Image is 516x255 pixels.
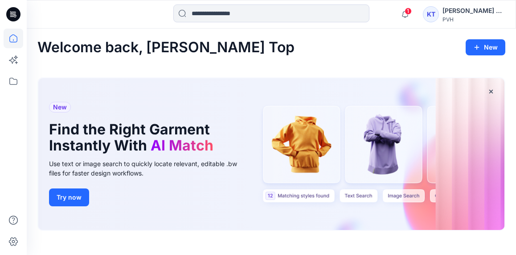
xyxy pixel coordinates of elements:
h2: Welcome back, [PERSON_NAME] Top [37,39,295,56]
button: New [466,39,505,55]
div: Use text or image search to quickly locate relevant, editable .bw files for faster design workflows. [49,159,250,178]
h1: Find the Right Garment Instantly With [49,121,236,154]
div: PVH [442,16,505,23]
span: 1 [405,8,412,15]
span: AI Match [151,137,213,154]
div: KT [423,6,439,22]
button: Try now [49,188,89,206]
span: New [53,102,67,113]
div: [PERSON_NAME] Top [PERSON_NAME] Top [442,5,505,16]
